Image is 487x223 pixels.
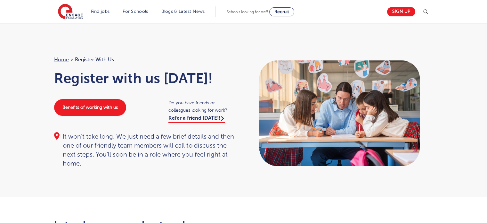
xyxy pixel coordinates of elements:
span: Recruit [274,9,289,14]
span: Register with us [75,56,114,64]
span: Do you have friends or colleagues looking for work? [168,99,237,114]
a: For Schools [123,9,148,14]
a: Benefits of working with us [54,99,126,116]
span: > [70,57,73,63]
a: Blogs & Latest News [161,9,205,14]
img: Engage Education [58,4,83,20]
h1: Register with us [DATE]! [54,70,237,86]
a: Refer a friend [DATE]! [168,115,225,123]
span: Schools looking for staff [227,10,268,14]
div: It won’t take long. We just need a few brief details and then one of our friendly team members wi... [54,132,237,168]
nav: breadcrumb [54,56,237,64]
a: Recruit [269,7,294,16]
a: Find jobs [91,9,110,14]
a: Sign up [387,7,415,16]
a: Home [54,57,69,63]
